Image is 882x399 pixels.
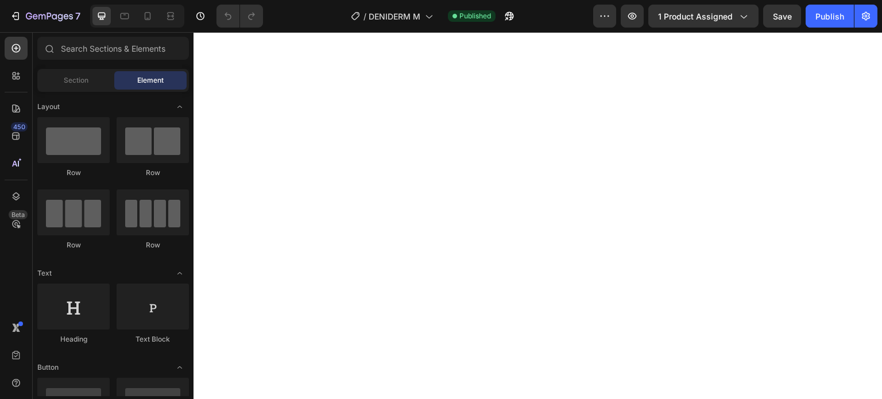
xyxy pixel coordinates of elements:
[171,358,189,377] span: Toggle open
[37,168,110,178] div: Row
[216,5,263,28] div: Undo/Redo
[658,10,733,22] span: 1 product assigned
[171,98,189,116] span: Toggle open
[117,240,189,250] div: Row
[5,5,86,28] button: 7
[37,334,110,344] div: Heading
[137,75,164,86] span: Element
[171,264,189,282] span: Toggle open
[763,5,801,28] button: Save
[648,5,759,28] button: 1 product assigned
[194,32,882,399] iframe: Design area
[369,10,420,22] span: DENIDERM M
[37,102,60,112] span: Layout
[363,10,366,22] span: /
[459,11,491,21] span: Published
[9,210,28,219] div: Beta
[117,334,189,344] div: Text Block
[37,37,189,60] input: Search Sections & Elements
[37,268,52,278] span: Text
[773,11,792,21] span: Save
[117,168,189,178] div: Row
[815,10,844,22] div: Publish
[37,240,110,250] div: Row
[806,5,854,28] button: Publish
[64,75,88,86] span: Section
[11,122,28,131] div: 450
[75,9,80,23] p: 7
[37,362,59,373] span: Button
